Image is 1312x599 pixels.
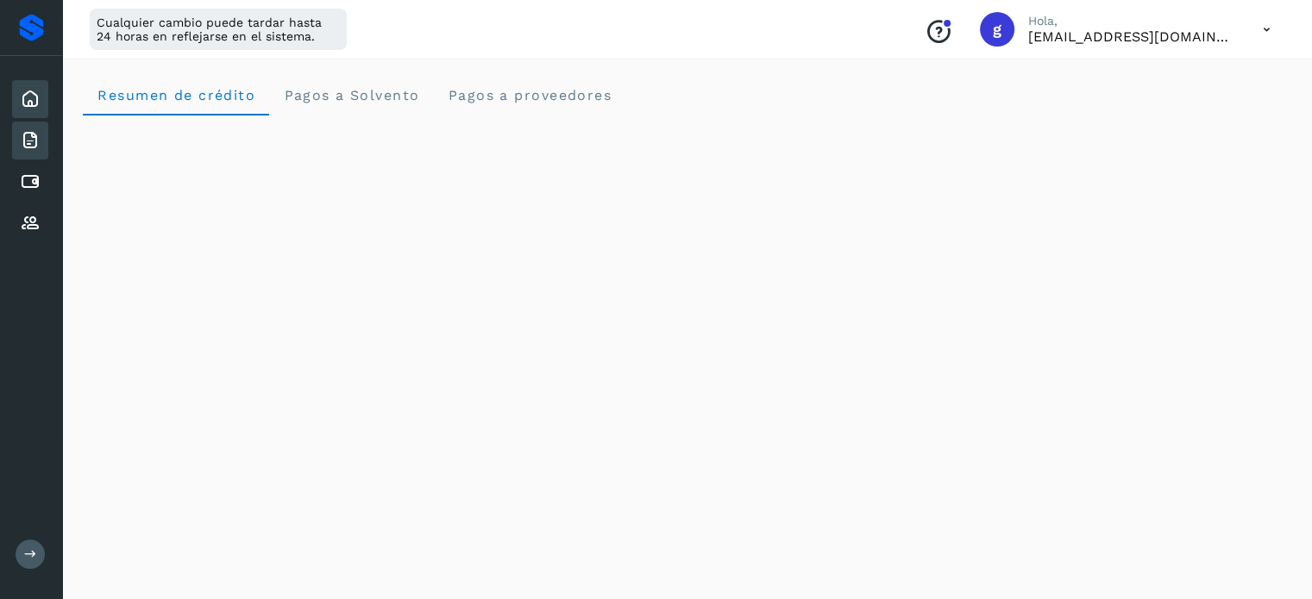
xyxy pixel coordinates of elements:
div: Proveedores [12,204,48,242]
p: Hola, [1028,14,1235,28]
p: gvtalavera@tortracs.net [1028,28,1235,45]
div: Facturas [12,122,48,159]
span: Pagos a proveedores [447,87,612,103]
div: Inicio [12,80,48,118]
div: Cualquier cambio puede tardar hasta 24 horas en reflejarse en el sistema. [90,9,347,50]
span: Resumen de crédito [97,87,255,103]
div: Cuentas por pagar [12,163,48,201]
span: Pagos a Solvento [283,87,419,103]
